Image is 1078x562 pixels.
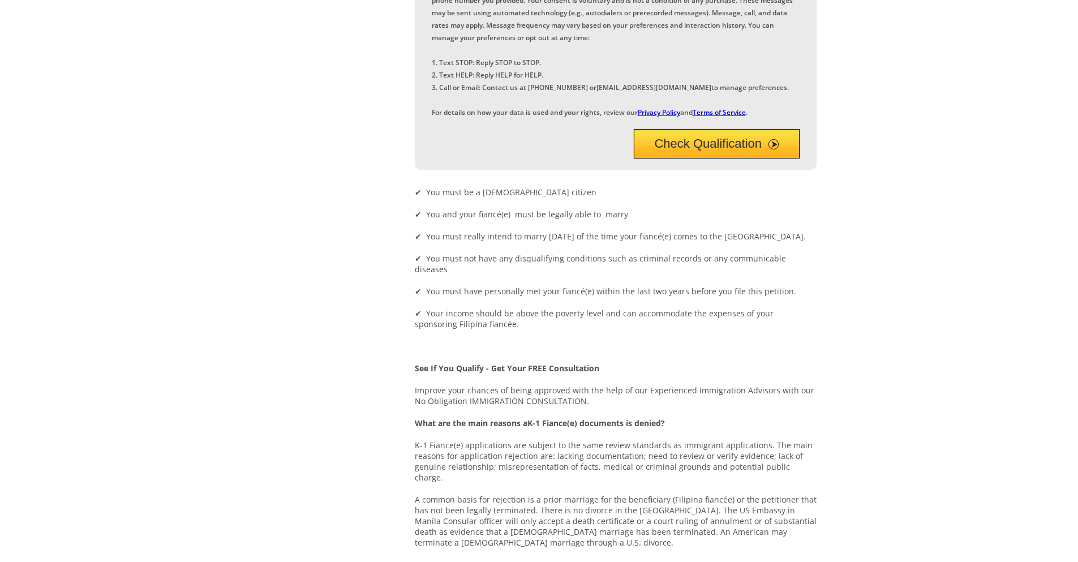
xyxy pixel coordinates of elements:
strong: What are the main reasons a [415,418,527,428]
p: A common basis for rejection is a prior marriage for the beneficiary (Filipina fiancée) or the pe... [415,494,817,548]
a: Privacy Policy [638,108,680,117]
p: Improve your chances of being approved with the help of our Experienced Immigration Advisors with... [415,385,817,406]
p: ✔ You must really intend to marry [DATE] of the time your fiancé(e) comes to the [GEOGRAPHIC_DATA]. [415,231,817,242]
button: Check Qualification [634,129,800,158]
strong: See If You Qualify - Get Your FREE Consultation [415,363,599,374]
p: ✔ Your income should be above the poverty level and can accommodate the expenses of your sponsori... [415,308,817,329]
p: ✔ You must be a [DEMOGRAPHIC_DATA] citizen [415,187,817,198]
a: Terms of Service [693,108,746,117]
p: ✔ You must not have any disqualifying conditions such as criminal records or any communicable dis... [415,253,817,274]
p: K-1 Fiance(e) applications are subject to the same review standards as immigrant applications. Th... [415,440,817,483]
p: ✔ You must have personally met your fiancé(e) within the last two years before you file this peti... [415,286,817,297]
strong: K-1 Fiance(e) documents is denied? [527,418,665,428]
p: ✔ You and your fiancé(e) must be legally able to marry [415,209,817,220]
